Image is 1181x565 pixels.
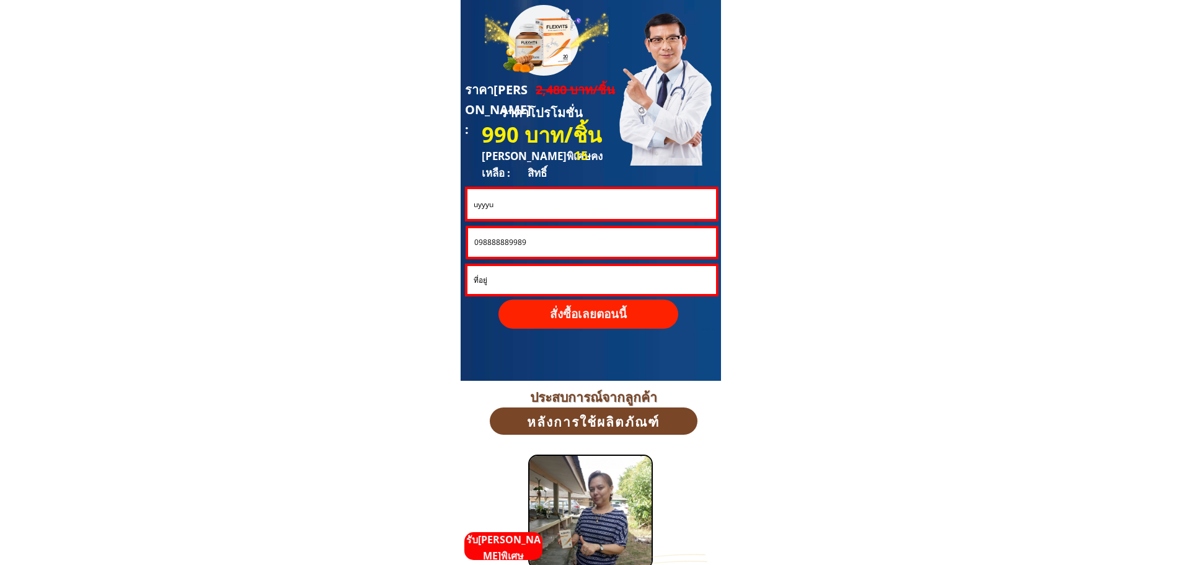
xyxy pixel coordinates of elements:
h3: ราคา[PERSON_NAME] : [465,80,536,140]
h3: ราคาโปรโมชั่น [500,103,593,123]
input: ที่อยู่ [471,266,713,294]
p: สั่งซื้อเลยตอนนี้ [498,300,678,329]
input: ชื่อ-นามสกุล [471,189,712,219]
h3: [PERSON_NAME]พิเศษคงเหลือ : สิทธิ์ [482,148,619,181]
h3: 990 บาท/ชิ้น [482,117,606,151]
input: หมายเลขโทรศัพท์ [471,228,713,257]
p: รับ[PERSON_NAME]พิเศษ [464,532,542,564]
h3: หลังการใช้ผลิตภัณฑ์ [497,411,690,432]
h3: 15 [574,146,599,166]
h3: ประสบการณ์จากลูกค้า [467,387,720,405]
